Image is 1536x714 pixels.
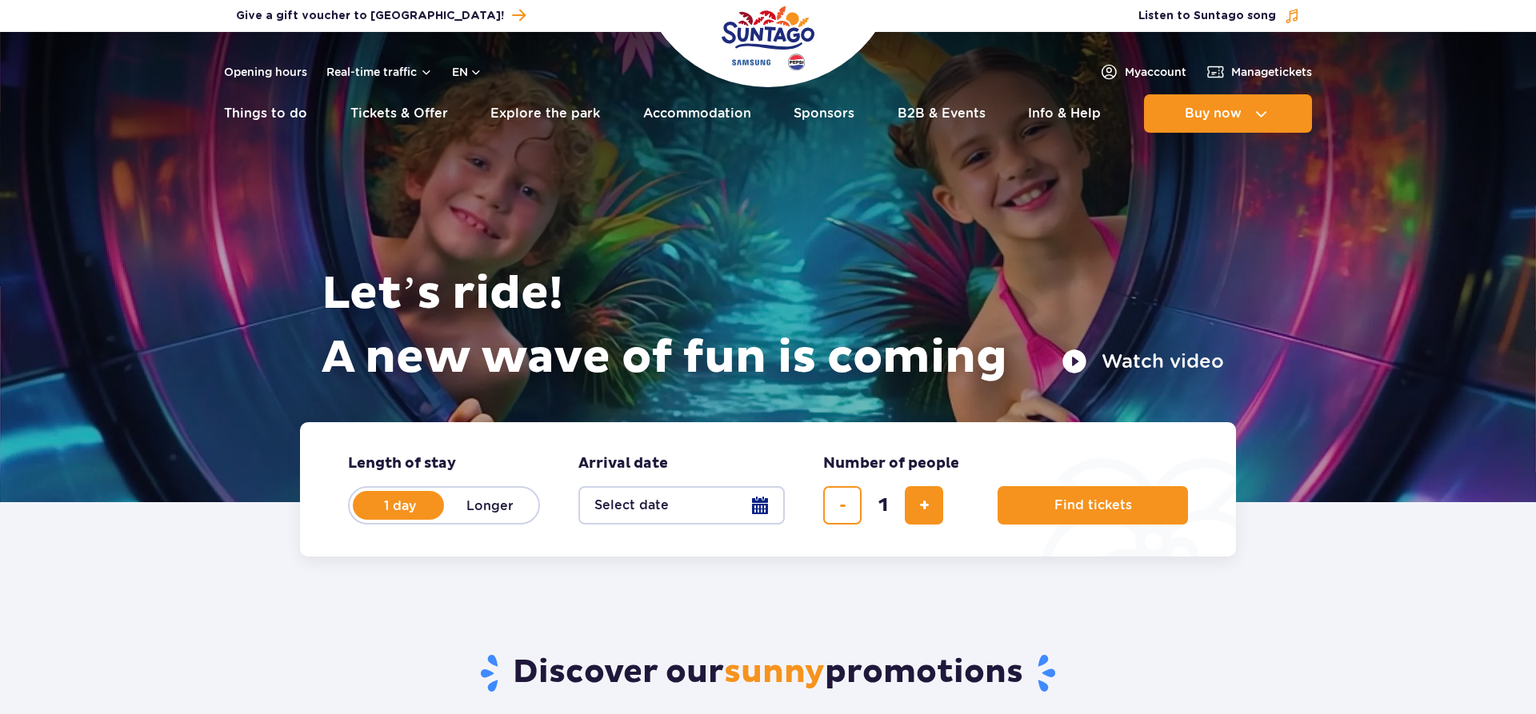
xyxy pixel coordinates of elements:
label: Longer [444,489,535,522]
span: Give a gift voucher to [GEOGRAPHIC_DATA]! [236,8,504,24]
form: Planning your visit to Park of Poland [300,422,1236,556]
button: add ticket [905,486,943,525]
button: remove ticket [823,486,862,525]
button: Buy now [1144,94,1312,133]
a: Give a gift voucher to [GEOGRAPHIC_DATA]! [236,5,526,26]
button: Listen to Suntago song [1138,8,1300,24]
a: Info & Help [1028,94,1101,133]
span: Buy now [1185,106,1242,121]
button: Select date [578,486,785,525]
span: sunny [724,652,825,692]
h1: Let’s ride! A new wave of fun is coming [322,262,1224,390]
button: en [452,64,482,80]
a: Sponsors [794,94,854,133]
button: Watch video [1062,349,1224,374]
span: Length of stay [348,454,456,473]
a: Tickets & Offer [350,94,448,133]
span: Number of people [823,454,959,473]
span: Manage tickets [1231,64,1312,80]
a: Opening hours [224,64,307,80]
span: My account [1125,64,1186,80]
a: Managetickets [1206,62,1312,82]
input: number of tickets [864,486,902,525]
button: Find tickets [998,486,1188,525]
a: Myaccount [1099,62,1186,82]
span: Arrival date [578,454,668,473]
a: B2B & Events [898,94,986,133]
a: Accommodation [643,94,751,133]
label: 1 day [354,489,446,522]
h2: Discover our promotions [300,652,1237,694]
a: Things to do [224,94,307,133]
span: Find tickets [1054,498,1132,513]
a: Explore the park [490,94,600,133]
span: Listen to Suntago song [1138,8,1276,24]
button: Real-time traffic [326,66,433,78]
